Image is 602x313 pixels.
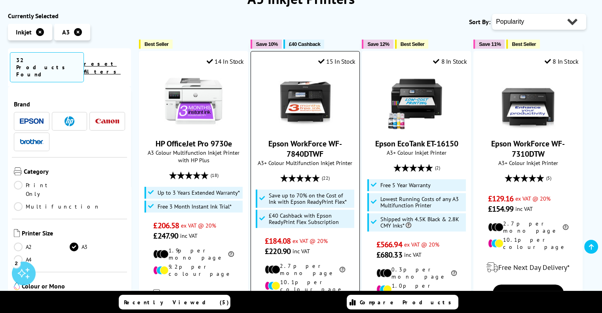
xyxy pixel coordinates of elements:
[144,41,169,47] span: Best Seller
[488,204,514,214] span: £154.99
[16,28,32,36] span: Inkjet
[283,40,324,49] button: £40 Cashback
[124,299,229,306] span: Recently Viewed (5)
[14,243,70,251] a: A2
[65,116,74,126] img: HP
[164,71,223,131] img: HP OfficeJet Pro 9730e
[433,57,467,65] div: 8 In Stock
[376,266,457,280] li: 0.3p per mono page
[20,137,44,147] a: Brother
[14,202,100,211] a: Multifunction
[211,168,218,183] span: (18)
[255,159,355,167] span: A3+ Colour Multifunction Inkjet Printer
[488,220,568,234] li: 2.7p per mono page
[20,116,44,126] a: Epson
[376,282,457,296] li: 1.0p per colour page
[546,171,551,186] span: (5)
[265,262,345,277] li: 2.7p per mono page
[275,71,335,131] img: Epson WorkForce WF-7840DTWF
[139,40,173,49] button: Best Seller
[24,167,125,177] span: Category
[22,282,125,292] span: Colour or Mono
[493,285,564,301] a: View
[153,263,234,277] li: 9.2p per colour page
[380,182,431,188] span: Free 5 Year Warranty
[404,251,422,258] span: inc VAT
[181,222,216,229] span: ex VAT @ 20%
[404,241,439,248] span: ex VAT @ 20%
[95,116,119,126] a: Canon
[322,171,330,186] span: (22)
[512,41,536,47] span: Best Seller
[22,229,125,239] span: Printer Size
[158,203,232,210] span: Free 3 Month Instant Ink Trial*
[14,167,22,175] img: Category
[14,181,70,198] a: Print Only
[318,57,355,65] div: 15 In Stock
[20,139,44,144] img: Brother
[478,256,578,279] div: modal_delivery
[362,40,393,49] button: Save 12%
[347,295,458,309] a: Compare Products
[545,57,579,65] div: 8 In Stock
[62,28,70,36] span: A3
[387,124,446,132] a: Epson EcoTank ET-16150
[14,255,70,264] a: A4
[8,12,131,20] div: Currently Selected
[376,250,402,260] span: £680.33
[479,41,501,47] span: Save 11%
[289,41,320,47] span: £40 Cashback
[268,138,342,159] a: Epson WorkForce WF-7840DTWF
[153,231,178,241] span: £247.90
[435,160,440,175] span: (2)
[265,279,345,293] li: 10.1p per colour page
[376,239,402,250] span: £566.94
[366,149,467,156] span: A3+ Colour Inkjet Printer
[395,40,429,49] button: Best Seller
[387,71,446,131] img: Epson EcoTank ET-16150
[14,229,20,237] img: Printer Size
[153,247,234,261] li: 1.9p per mono page
[143,149,244,164] span: A3 Colour Multifunction Inkjet Printer with HP Plus
[265,236,291,246] span: £184.08
[473,40,505,49] button: Save 11%
[506,40,540,49] button: Best Seller
[469,18,490,26] span: Sort By:
[20,118,44,124] img: Epson
[180,232,198,239] span: inc VAT
[12,259,21,267] div: 2
[380,216,464,229] span: Shipped with 4.5K Black & 2.8K CMY Inks*
[251,40,282,49] button: Save 10%
[498,124,558,132] a: Epson WorkForce WF-7310DTW
[269,192,352,205] span: Save up to 70% on the Cost of Ink with Epson ReadyPrint Flex*
[70,243,125,251] a: A3
[265,246,291,256] span: £220.90
[153,220,179,231] span: £206.58
[375,138,458,149] a: Epson EcoTank ET-16150
[367,41,389,47] span: Save 12%
[164,124,223,132] a: HP OfficeJet Pro 9730e
[207,57,244,65] div: 14 In Stock
[515,195,551,202] span: ex VAT @ 20%
[275,124,335,132] a: Epson WorkForce WF-7840DTWF
[256,41,278,47] span: Save 10%
[158,190,240,196] span: Up to 3 Years Extended Warranty*
[498,71,558,131] img: Epson WorkForce WF-7310DTW
[380,196,464,209] span: Lowest Running Costs of any A3 Multifunction Printer
[478,159,578,167] span: A3+ Colour Inkjet Printer
[156,138,232,149] a: HP OfficeJet Pro 9730e
[84,60,121,75] a: reset filters
[269,212,352,225] span: £40 Cashback with Epson ReadyPrint Flex Subscription
[119,295,230,309] a: Recently Viewed (5)
[14,282,20,290] img: Colour or Mono
[292,237,328,245] span: ex VAT @ 20%
[58,116,82,126] a: HP
[95,119,119,124] img: Canon
[292,247,310,255] span: inc VAT
[491,138,565,159] a: Epson WorkForce WF-7310DTW
[360,299,456,306] span: Compare Products
[515,205,533,212] span: inc VAT
[401,41,425,47] span: Best Seller
[14,100,125,108] span: Brand
[10,52,84,82] span: 32 Products Found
